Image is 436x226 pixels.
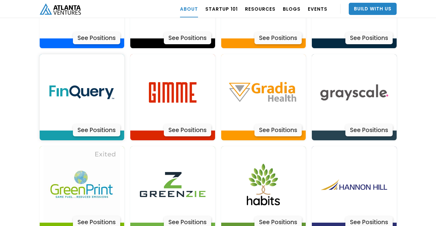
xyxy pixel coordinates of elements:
img: Actively Learn [135,146,211,223]
a: RESOURCES [245,0,276,17]
a: Startup 101 [205,0,238,17]
a: Build With Us [349,3,397,15]
a: BLOGS [283,0,301,17]
div: See Positions [345,32,393,44]
div: See Positions [164,124,211,136]
div: See Positions [164,32,211,44]
a: Actively LearnSee Positions [312,54,397,140]
a: ABOUT [180,0,198,17]
div: See Positions [73,124,120,136]
img: Actively Learn [135,54,211,131]
div: See Positions [345,124,393,136]
img: Actively Learn [316,146,392,223]
img: Actively Learn [225,146,301,223]
a: Actively LearnSee Positions [221,54,306,140]
div: See Positions [254,124,302,136]
div: See Positions [254,32,302,44]
img: Actively Learn [225,54,301,131]
img: Actively Learn [44,146,120,223]
img: Actively Learn [44,54,120,131]
a: Actively LearnSee Positions [40,54,124,140]
a: EVENTS [308,0,327,17]
a: Actively LearnSee Positions [130,54,215,140]
div: See Positions [73,32,120,44]
img: Actively Learn [316,54,392,131]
